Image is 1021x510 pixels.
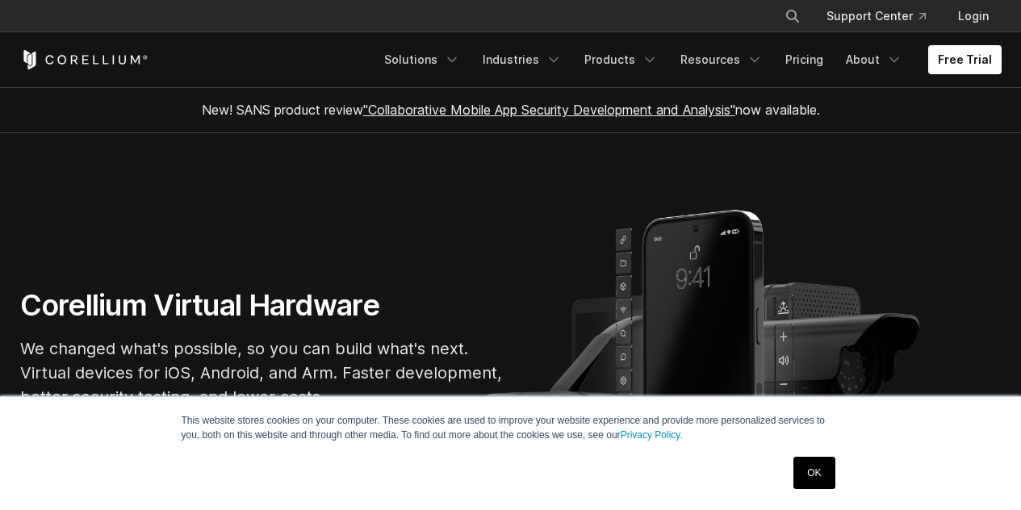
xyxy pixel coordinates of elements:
a: Solutions [375,45,470,74]
a: Free Trial [928,45,1002,74]
a: About [836,45,912,74]
a: Products [575,45,667,74]
a: Login [945,2,1002,31]
h1: Corellium Virtual Hardware [20,287,504,324]
p: This website stores cookies on your computer. These cookies are used to improve your website expe... [182,413,840,442]
span: New! SANS product review now available. [202,102,820,118]
a: Support Center [814,2,939,31]
a: Resources [671,45,772,74]
div: Navigation Menu [765,2,1002,31]
p: We changed what's possible, so you can build what's next. Virtual devices for iOS, Android, and A... [20,337,504,409]
a: Corellium Home [20,50,149,69]
a: Pricing [776,45,833,74]
a: Industries [473,45,571,74]
a: OK [793,457,835,489]
div: Navigation Menu [375,45,1002,74]
button: Search [778,2,807,31]
a: Privacy Policy. [621,429,683,441]
a: "Collaborative Mobile App Security Development and Analysis" [363,102,735,118]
